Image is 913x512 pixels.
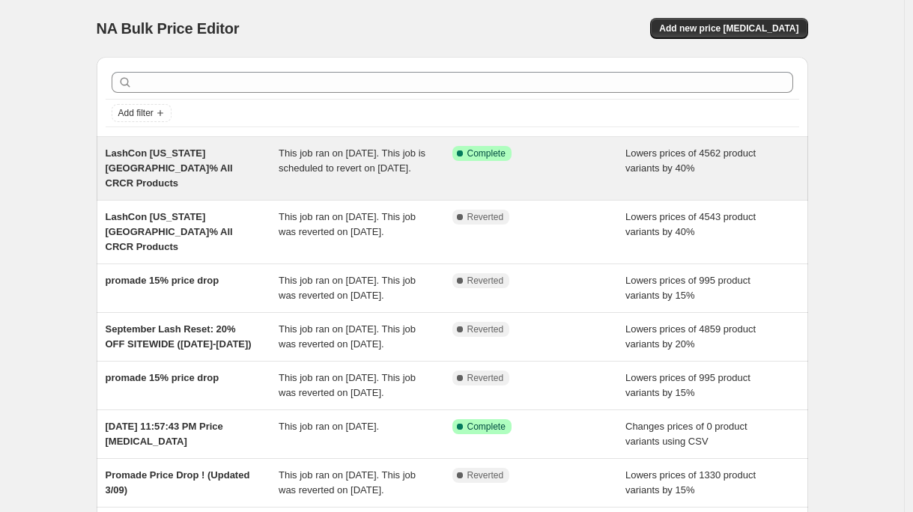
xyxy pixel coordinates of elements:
span: Complete [467,421,506,433]
span: Complete [467,147,506,159]
span: LashCon [US_STATE][GEOGRAPHIC_DATA]% All CRCR Products [106,147,233,189]
span: September Lash Reset: 20% OFF SITEWIDE ([DATE]-[DATE]) [106,323,252,350]
span: LashCon [US_STATE][GEOGRAPHIC_DATA]% All CRCR Products [106,211,233,252]
span: Changes prices of 0 product variants using CSV [625,421,747,447]
span: Lowers prices of 995 product variants by 15% [625,275,750,301]
button: Add filter [112,104,172,122]
span: Add filter [118,107,154,119]
span: Reverted [467,211,504,223]
span: Lowers prices of 4859 product variants by 20% [625,323,756,350]
span: This job ran on [DATE]. This job was reverted on [DATE]. [279,323,416,350]
span: This job ran on [DATE]. This job was reverted on [DATE]. [279,275,416,301]
span: Lowers prices of 995 product variants by 15% [625,372,750,398]
span: This job ran on [DATE]. This job was reverted on [DATE]. [279,372,416,398]
span: promade 15% price drop [106,275,219,286]
span: promade 15% price drop [106,372,219,383]
span: Lowers prices of 4543 product variants by 40% [625,211,756,237]
span: This job ran on [DATE]. This job is scheduled to revert on [DATE]. [279,147,425,174]
span: This job ran on [DATE]. This job was reverted on [DATE]. [279,469,416,496]
span: This job ran on [DATE]. [279,421,379,432]
span: Reverted [467,323,504,335]
span: Lowers prices of 1330 product variants by 15% [625,469,756,496]
span: Reverted [467,469,504,481]
span: Reverted [467,372,504,384]
button: Add new price [MEDICAL_DATA] [650,18,807,39]
span: [DATE] 11:57:43 PM Price [MEDICAL_DATA] [106,421,223,447]
span: Add new price [MEDICAL_DATA] [659,22,798,34]
span: This job ran on [DATE]. This job was reverted on [DATE]. [279,211,416,237]
span: Lowers prices of 4562 product variants by 40% [625,147,756,174]
span: NA Bulk Price Editor [97,20,240,37]
span: Reverted [467,275,504,287]
span: Promade Price Drop ! (Updated 3/09) [106,469,250,496]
